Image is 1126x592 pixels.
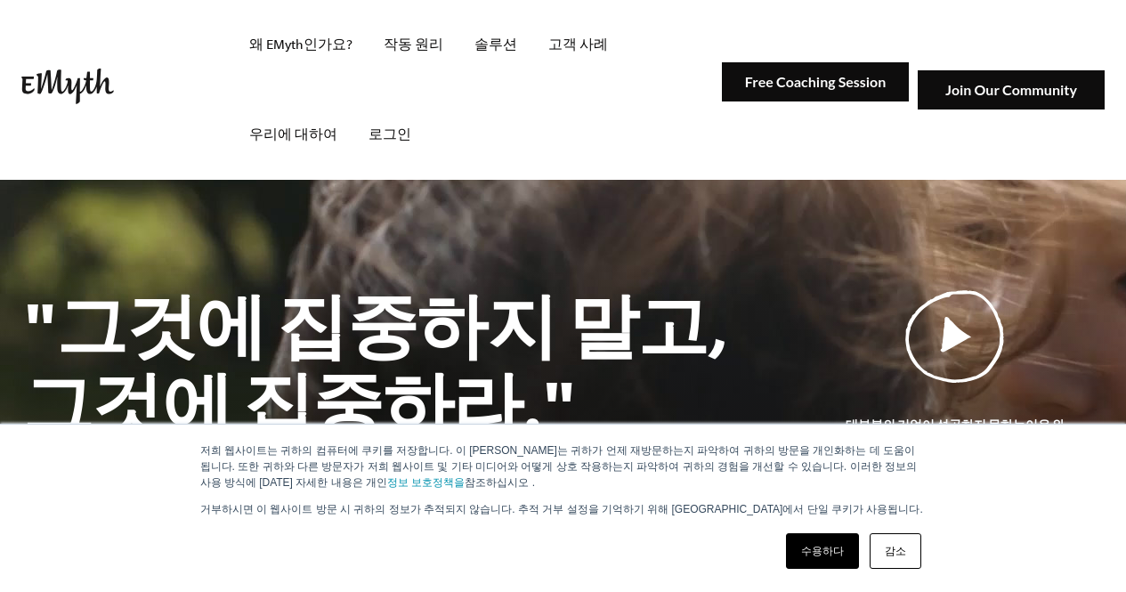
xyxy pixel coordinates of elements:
font: 우리에 대하여 [249,127,337,142]
img: 무료 코칭 세션 [722,62,909,102]
a: 로그인 [354,90,425,180]
a: 감소 [870,533,921,569]
img: 비디오 재생 [905,289,1005,383]
font: 왜 EMyth인가요? [249,37,352,52]
a: 수용하다 [786,533,859,569]
img: 커뮤니티에 가입하세요 [918,70,1105,110]
img: 신화 [21,69,114,104]
font: 솔루션 [474,37,517,52]
font: 참조하십시오 . [465,476,535,489]
font: 이유 와 [1025,418,1065,431]
font: 로그인 [369,127,411,142]
font: "그것에 집중하지 말고, 그것에 집중하라." [22,288,727,442]
font: 대부분의 기업이 성공하지 못하는 [846,418,1025,431]
font: 감소 [885,545,906,557]
font: 고객 사례 [548,37,608,52]
font: 거부하시면 이 웹사이트 방문 시 귀하의 정보가 추적되지 않습니다. 추적 거부 설정을 기억하기 위해 [GEOGRAPHIC_DATA]에서 단일 쿠키가 사용됩니다. [200,503,923,515]
a: 대부분의 기업이 성공하지 못하는이유 와이에 [DATE] [DEMOGRAPHIC_DATA] 방법을 알아보세요 [806,289,1105,453]
font: 작동 원리 [384,37,443,52]
font: 저희 웹사이트는 귀하의 컴퓨터에 쿠키를 저장합니다. 이 [PERSON_NAME]는 귀하가 언제 재방문하는지 파악하여 귀하의 방문을 개인화하는 데 도움이 됩니다. 또한 귀하와 ... [200,444,917,489]
a: 정보 보호정책을 [387,476,465,489]
a: 우리에 대하여 [235,90,352,180]
font: 수용하다 [801,545,844,557]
